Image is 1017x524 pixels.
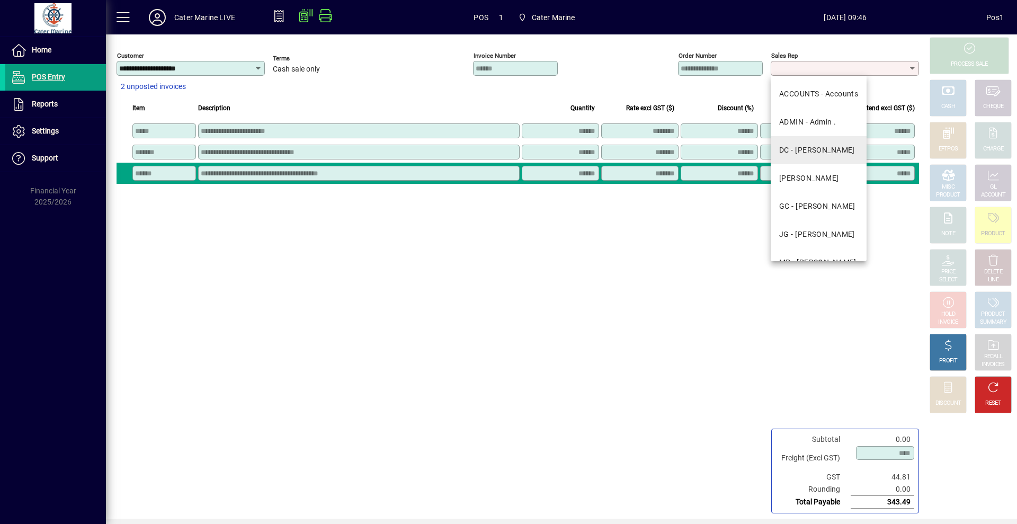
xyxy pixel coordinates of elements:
span: Support [32,154,58,162]
div: MP - [PERSON_NAME] [779,257,857,268]
td: 44.81 [851,471,914,483]
td: Subtotal [776,433,851,446]
div: CHEQUE [983,103,1003,111]
span: POS Entry [32,73,65,81]
span: Description [198,102,230,114]
div: ADMIN - Admin . [779,117,836,128]
div: [PERSON_NAME] [779,173,839,184]
div: GC - [PERSON_NAME] [779,201,855,212]
span: Extend excl GST ($) [860,102,915,114]
td: 343.49 [851,496,914,509]
span: Discount (%) [718,102,754,114]
a: Reports [5,91,106,118]
span: Cater Marine [532,9,575,26]
div: PROFIT [939,357,957,365]
mat-option: GC - Gerard Cantin [771,192,867,220]
mat-label: Invoice number [474,52,516,59]
mat-label: Sales rep [771,52,798,59]
mat-option: DC - Dan Cleaver [771,136,867,164]
div: ACCOUNT [981,191,1005,199]
mat-label: Customer [117,52,144,59]
td: GST [776,471,851,483]
span: [DATE] 09:46 [704,9,987,26]
button: 2 unposted invoices [117,77,190,96]
td: 0.00 [851,483,914,496]
div: PRODUCT [981,310,1005,318]
div: JG - [PERSON_NAME] [779,229,855,240]
a: Home [5,37,106,64]
td: Total Payable [776,496,851,509]
div: DELETE [984,268,1002,276]
td: Freight (Excl GST) [776,446,851,471]
span: POS [474,9,488,26]
div: GL [990,183,997,191]
div: SELECT [939,276,958,284]
div: CASH [941,103,955,111]
div: HOLD [941,310,955,318]
div: EFTPOS [939,145,958,153]
span: Item [132,102,145,114]
a: Settings [5,118,106,145]
div: LINE [988,276,998,284]
td: Rounding [776,483,851,496]
span: 1 [499,9,503,26]
mat-option: ACCOUNTS - Accounts [771,80,867,108]
div: ACCOUNTS - Accounts [779,88,858,100]
span: Terms [273,55,336,62]
span: Quantity [570,102,595,114]
div: DC - [PERSON_NAME] [779,145,855,156]
div: PRICE [941,268,956,276]
mat-option: JG - John Giles [771,220,867,248]
div: DISCOUNT [935,399,961,407]
div: PROCESS SALE [951,60,988,68]
div: PRODUCT [981,230,1005,238]
span: 2 unposted invoices [121,81,186,92]
span: Cash sale only [273,65,320,74]
div: RECALL [984,353,1003,361]
div: CHARGE [983,145,1004,153]
div: SUMMARY [980,318,1006,326]
button: Profile [140,8,174,27]
mat-label: Order number [679,52,717,59]
mat-option: ADMIN - Admin . [771,108,867,136]
td: 0.00 [851,433,914,446]
div: Pos1 [986,9,1004,26]
div: INVOICE [938,318,958,326]
span: Settings [32,127,59,135]
div: RESET [985,399,1001,407]
div: Cater Marine LIVE [174,9,235,26]
a: Support [5,145,106,172]
span: Home [32,46,51,54]
span: Cater Marine [514,8,579,27]
div: PRODUCT [936,191,960,199]
div: NOTE [941,230,955,238]
span: Reports [32,100,58,108]
span: Rate excl GST ($) [626,102,674,114]
div: INVOICES [982,361,1004,369]
mat-option: MP - Margaret Pierce [771,248,867,277]
mat-option: DEB - Debbie McQuarters [771,164,867,192]
div: MISC [942,183,954,191]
